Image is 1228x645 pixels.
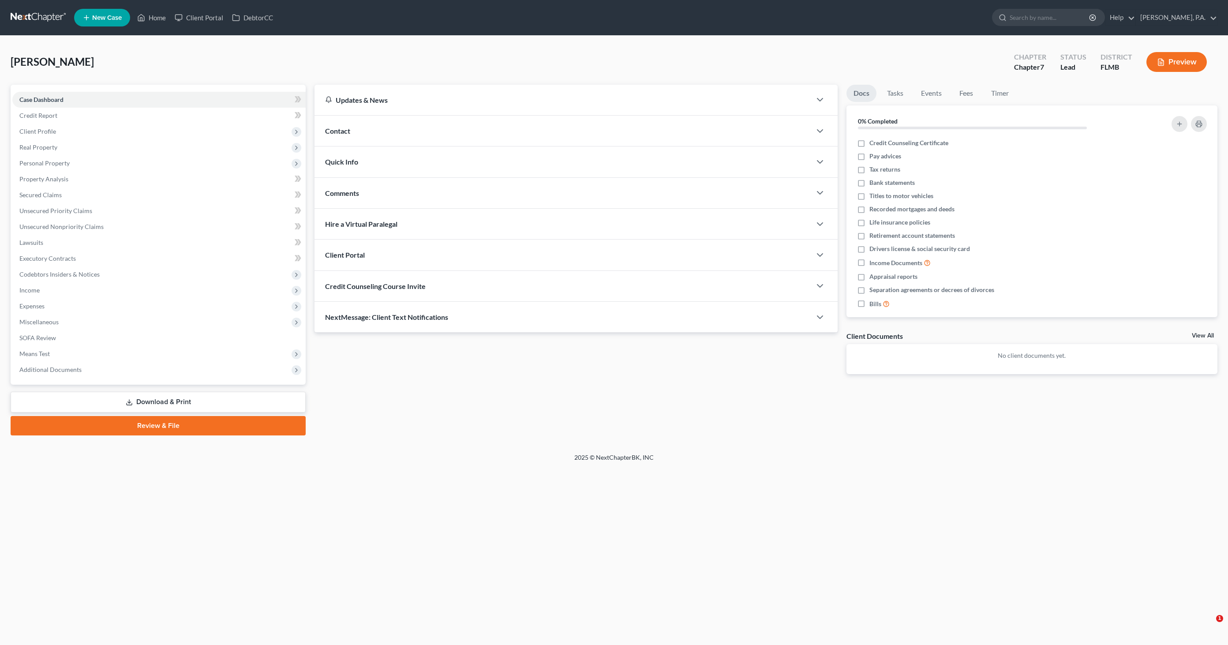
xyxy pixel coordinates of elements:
a: [PERSON_NAME], P.A. [1136,10,1217,26]
p: No client documents yet. [854,351,1210,360]
a: Client Portal [170,10,228,26]
span: SOFA Review [19,334,56,341]
span: Case Dashboard [19,96,64,103]
a: Executory Contracts [12,251,306,266]
span: Additional Documents [19,366,82,373]
input: Search by name... [1010,9,1090,26]
span: Credit Counseling Course Invite [325,282,426,290]
span: Titles to motor vehicles [869,191,933,200]
span: Credit Report [19,112,57,119]
span: Lawsuits [19,239,43,246]
div: Lead [1060,62,1086,72]
span: Executory Contracts [19,255,76,262]
span: Pay advices [869,152,901,161]
span: Client Portal [325,251,365,259]
a: Unsecured Priority Claims [12,203,306,219]
span: Client Profile [19,127,56,135]
a: Fees [952,85,981,102]
a: Timer [984,85,1016,102]
span: Means Test [19,350,50,357]
span: 1 [1216,615,1223,622]
a: DebtorCC [228,10,277,26]
a: Unsecured Nonpriority Claims [12,219,306,235]
a: Lawsuits [12,235,306,251]
span: [PERSON_NAME] [11,55,94,68]
span: Income [19,286,40,294]
span: Property Analysis [19,175,68,183]
span: Personal Property [19,159,70,167]
a: Docs [846,85,876,102]
div: 2025 © NextChapterBK, INC [363,453,865,469]
span: Quick Info [325,157,358,166]
a: Download & Print [11,392,306,412]
span: Secured Claims [19,191,62,199]
span: Comments [325,189,359,197]
div: District [1101,52,1132,62]
a: SOFA Review [12,330,306,346]
a: Case Dashboard [12,92,306,108]
a: Home [133,10,170,26]
span: New Case [92,15,122,21]
span: NextMessage: Client Text Notifications [325,313,448,321]
iframe: Intercom live chat [1198,615,1219,636]
button: Preview [1146,52,1207,72]
div: Chapter [1014,52,1046,62]
a: Secured Claims [12,187,306,203]
span: Drivers license & social security card [869,244,970,253]
span: Tax returns [869,165,900,174]
span: 7 [1040,63,1044,71]
div: Client Documents [846,331,903,341]
div: Status [1060,52,1086,62]
strong: 0% Completed [858,117,898,125]
span: Retirement account statements [869,231,955,240]
span: Bills [869,300,881,308]
span: Unsecured Priority Claims [19,207,92,214]
div: FLMB [1101,62,1132,72]
span: Recorded mortgages and deeds [869,205,955,214]
span: Bank statements [869,178,915,187]
span: Income Documents [869,259,922,267]
span: Contact [325,127,350,135]
span: Codebtors Insiders & Notices [19,270,100,278]
a: View All [1192,333,1214,339]
span: Separation agreements or decrees of divorces [869,285,994,294]
span: Appraisal reports [869,272,917,281]
div: Updates & News [325,95,801,105]
span: Miscellaneous [19,318,59,326]
span: Unsecured Nonpriority Claims [19,223,104,230]
span: Real Property [19,143,57,151]
span: Expenses [19,302,45,310]
div: Chapter [1014,62,1046,72]
a: Help [1105,10,1135,26]
span: Life insurance policies [869,218,930,227]
a: Events [914,85,949,102]
a: Tasks [880,85,910,102]
a: Property Analysis [12,171,306,187]
span: Credit Counseling Certificate [869,139,948,147]
a: Review & File [11,416,306,435]
span: Hire a Virtual Paralegal [325,220,397,228]
a: Credit Report [12,108,306,124]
